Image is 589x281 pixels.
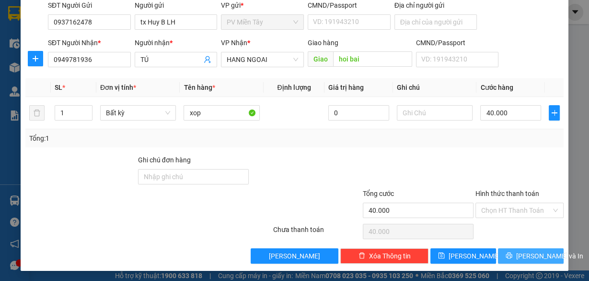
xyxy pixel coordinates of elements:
input: Địa chỉ của người gửi [394,14,477,30]
input: Ghi chú đơn hàng [138,169,249,184]
span: delete [358,252,365,260]
span: PV Miền Tây [227,15,298,29]
span: Giá trị hàng [328,84,364,91]
span: plus [28,55,43,62]
input: Ghi Chú [397,105,473,121]
span: Xóa Thông tin [369,251,411,261]
div: SĐT Người Nhận [48,37,131,48]
div: CMND/Passport [416,37,499,48]
span: Bất kỳ [106,106,171,120]
span: [PERSON_NAME] và In [516,251,583,261]
span: [PERSON_NAME] [449,251,500,261]
div: PV Miền Tây [8,8,75,31]
input: Dọc đường [333,51,412,67]
div: HANG NGOAI [82,8,164,31]
span: user-add [204,56,211,63]
button: save[PERSON_NAME] [430,248,496,264]
span: Định lượng [277,84,311,91]
span: Gửi: [8,9,23,19]
span: Giao [308,51,333,67]
button: plus [28,51,43,66]
div: tx Thuy. [8,31,75,43]
button: deleteXóa Thông tin [340,248,428,264]
span: plus [549,109,559,117]
button: printer[PERSON_NAME] và In [498,248,564,264]
span: Tổng cước [363,190,394,197]
span: Tên hàng [184,84,215,91]
div: 0368930058 [82,43,164,56]
span: [PERSON_NAME] [269,251,320,261]
span: DĐ: [82,61,96,72]
button: delete [29,105,45,121]
button: [PERSON_NAME] [251,248,339,264]
button: plus [549,105,560,121]
span: printer [506,252,512,260]
th: Ghi chú [393,78,477,97]
span: Nhận: [82,9,104,19]
input: 0 [328,105,389,121]
span: HANG NGOAI [227,52,298,67]
div: 0908107384 [8,43,75,56]
span: Co May [96,56,144,73]
input: VD: Bàn, Ghế [184,105,260,121]
span: Giao hàng [308,39,338,47]
span: Cước hàng [480,84,513,91]
div: Tổng: 1 [29,133,228,144]
span: SL [55,84,62,91]
div: TUẤN [82,31,164,43]
span: save [438,252,445,260]
span: VP Nhận [221,39,247,47]
div: 0938243004 Thuyen [8,56,75,79]
div: Chưa thanh toán [272,224,362,241]
label: Hình thức thanh toán [475,190,539,197]
label: Ghi chú đơn hàng [138,156,191,164]
span: Đơn vị tính [100,84,136,91]
div: Người nhận [135,37,218,48]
